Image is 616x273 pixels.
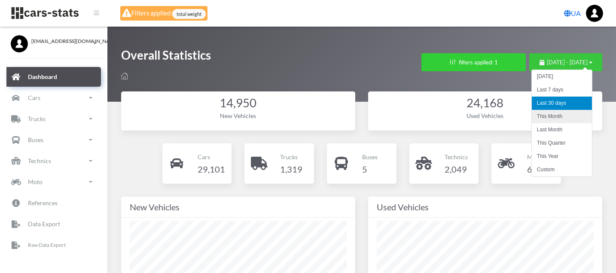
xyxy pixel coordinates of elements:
[6,172,101,192] a: Moto
[120,6,207,21] div: Filters applied:
[28,240,66,250] p: Raw Data Export
[377,95,594,112] div: 24,168
[130,111,347,120] div: New Vehicles
[6,214,101,234] a: Data Export
[11,6,79,20] img: navbar brand
[28,155,51,166] p: Technics
[532,136,592,150] li: This Quarter
[28,71,57,82] p: Dashboard
[31,37,97,45] span: [EMAIL_ADDRESS][DOMAIN_NAME]
[532,123,592,136] li: Last Month
[6,130,101,150] a: Buses
[28,176,43,187] p: Moto
[362,152,378,162] p: Buses
[6,109,101,129] a: Trucks
[6,193,101,213] a: References
[445,152,468,162] p: Technics
[532,163,592,176] li: Custom
[280,152,302,162] p: Trucks
[529,53,602,71] button: [DATE] - [DATE]
[28,218,60,229] p: Data Export
[6,67,101,87] a: Dashboard
[532,150,592,163] li: This Year
[28,197,58,208] p: References
[547,59,588,66] span: [DATE] - [DATE]
[280,162,302,176] h4: 1,319
[121,47,211,67] h1: Overall Statistics
[362,162,378,176] h4: 5
[532,110,592,123] li: This Month
[527,162,549,176] h4: 6,644
[11,35,97,45] a: [EMAIL_ADDRESS][DOMAIN_NAME]
[445,162,468,176] h4: 2,049
[532,97,592,110] li: Last 30 days
[172,9,206,19] span: total weight
[130,95,347,112] div: 14,950
[198,152,225,162] p: Cars
[198,162,225,176] h4: 29,101
[532,83,592,97] li: Last 7 days
[28,113,46,124] p: Trucks
[586,5,603,22] img: ...
[130,200,347,214] div: New Vehicles
[6,88,101,108] a: Cars
[377,200,594,214] div: Used Vehicles
[28,92,40,103] p: Cars
[28,134,43,145] p: Buses
[6,151,101,171] a: Technics
[421,53,526,71] button: filters applied: 1
[6,235,101,255] a: Raw Data Export
[532,70,592,83] li: [DATE]
[527,152,549,162] p: Moto
[561,5,584,22] a: UA
[377,111,594,120] div: Used Vehicles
